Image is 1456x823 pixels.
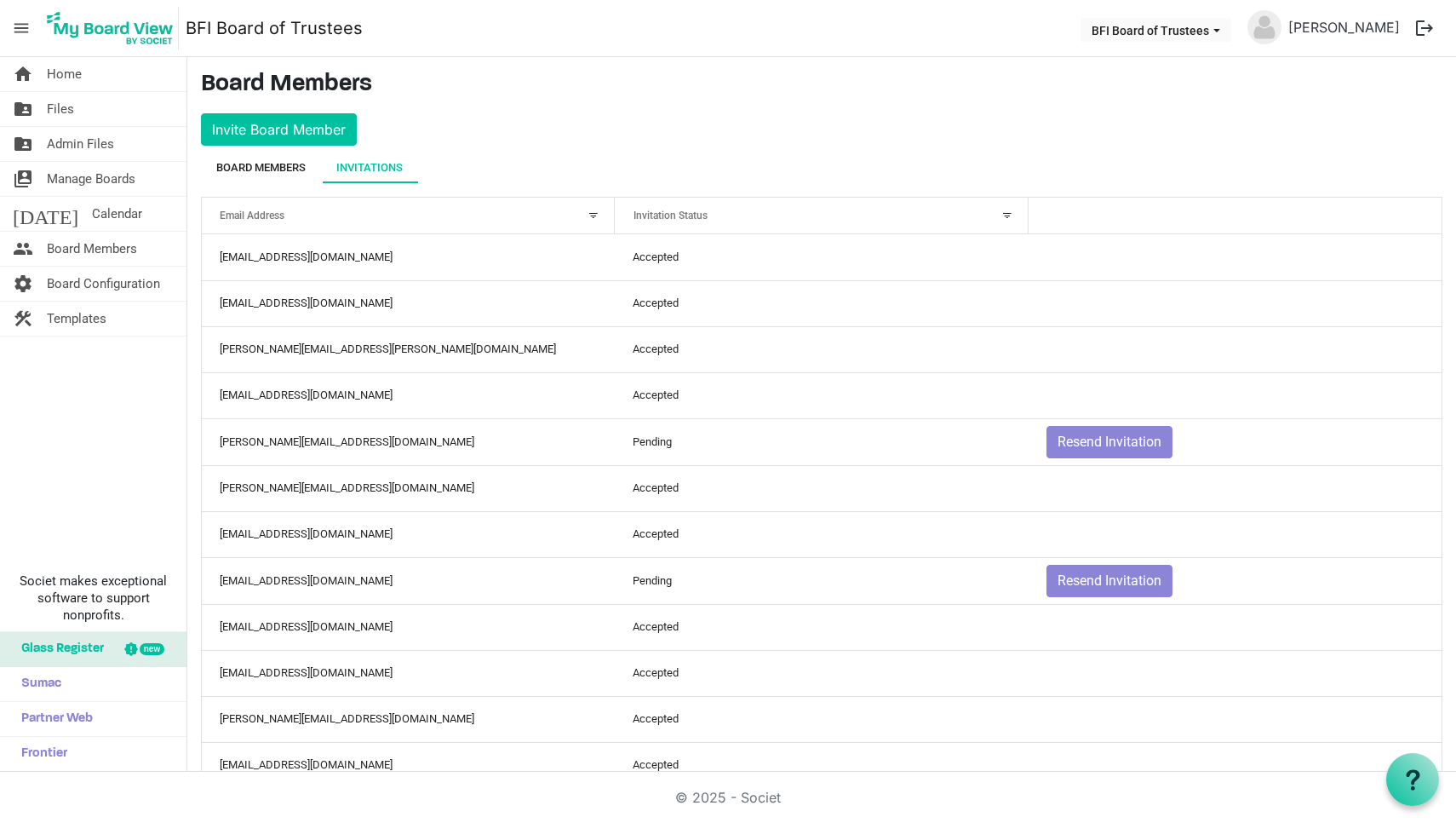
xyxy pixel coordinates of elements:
td: is template cell column header [1029,742,1442,788]
a: © 2025 - Societ [675,789,781,806]
td: dennisa@mchsi.com column header Email Address [202,418,615,465]
td: Accepted column header Invitation Status [615,465,1028,511]
span: Invitation Status [633,210,708,222]
td: Resend Invitation is template cell column header [1029,418,1442,465]
span: folder_shared [13,92,33,126]
a: My Board View Logo [42,7,186,49]
span: Email Address [220,210,284,222]
td: Resend Invitation is template cell column header [1029,557,1442,604]
td: tom@tvhcpa.com column header Email Address [202,696,615,742]
td: Pending column header Invitation Status [615,557,1028,604]
a: BFI Board of Trustees [186,11,363,45]
img: My Board View Logo [42,7,179,49]
td: Accepted column header Invitation Status [615,742,1028,788]
td: Pending column header Invitation Status [615,418,1028,465]
span: Board Configuration [47,267,160,301]
span: Glass Register [13,632,104,666]
td: is template cell column header [1029,280,1442,326]
button: Resend Invitation [1046,565,1172,597]
img: no-profile-picture.svg [1247,10,1281,44]
td: Accepted column header Invitation Status [615,511,1028,557]
span: Files [47,92,74,126]
td: is template cell column header [1029,696,1442,742]
td: Accepted column header Invitation Status [615,280,1028,326]
td: is template cell column header [1029,234,1442,280]
button: BFI Board of Trustees dropdownbutton [1081,18,1231,42]
td: Accepted column header Invitation Status [615,234,1028,280]
td: tkl81263@gmail.com column header Email Address [202,650,615,696]
span: Home [47,57,82,91]
span: Frontier [13,737,67,771]
td: is template cell column header [1029,511,1442,557]
span: people [13,232,33,266]
button: logout [1407,10,1442,46]
span: Societ makes exceptional software to support nonprofits. [8,573,179,624]
td: c.brentcloyd@gmail.com column header Email Address [202,280,615,326]
h3: Board Members [201,71,1442,100]
td: ken.steward@baptistfoundationil.org column header Email Address [202,326,615,372]
a: [PERSON_NAME] [1281,10,1407,44]
span: switch_account [13,162,33,196]
span: Partner Web [13,702,93,736]
span: settings [13,267,33,301]
div: Invitations [336,159,403,176]
span: [DATE] [13,197,78,231]
td: Accepted column header Invitation Status [615,696,1028,742]
td: Accepted column header Invitation Status [615,650,1028,696]
button: Invite Board Member [201,113,357,146]
span: home [13,57,33,91]
span: Board Members [47,232,137,266]
span: Admin Files [47,127,114,161]
div: new [140,643,164,655]
td: Accepted column header Invitation Status [615,326,1028,372]
td: Accepted column header Invitation Status [615,604,1028,650]
td: is template cell column header [1029,604,1442,650]
span: folder_shared [13,127,33,161]
td: psalmfive@gmail.com column header Email Address [202,234,615,280]
td: is template cell column header [1029,650,1442,696]
td: ggomez07@charter.net column header Email Address [202,557,615,604]
td: is template cell column header [1029,465,1442,511]
td: is template cell column header [1029,372,1442,418]
span: Sumac [13,667,61,701]
div: tab-header [201,153,1442,183]
div: Board Members [216,159,306,176]
span: Calendar [92,197,142,231]
span: Templates [47,302,106,336]
td: officeadmin@baptistfoundationil.org column header Email Address [202,372,615,418]
td: stanfpau@gmail.com column header Email Address [202,511,615,557]
td: is template cell column header [1029,326,1442,372]
span: menu [5,12,37,44]
button: Resend Invitation [1046,426,1172,458]
td: gkyrouac@yahoo.com column header Email Address [202,604,615,650]
span: Manage Boards [47,162,135,196]
td: danahlenius@gmail.com column header Email Address [202,742,615,788]
td: k.h.edmiston@gmail.com column header Email Address [202,465,615,511]
span: construction [13,302,33,336]
td: Accepted column header Invitation Status [615,372,1028,418]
